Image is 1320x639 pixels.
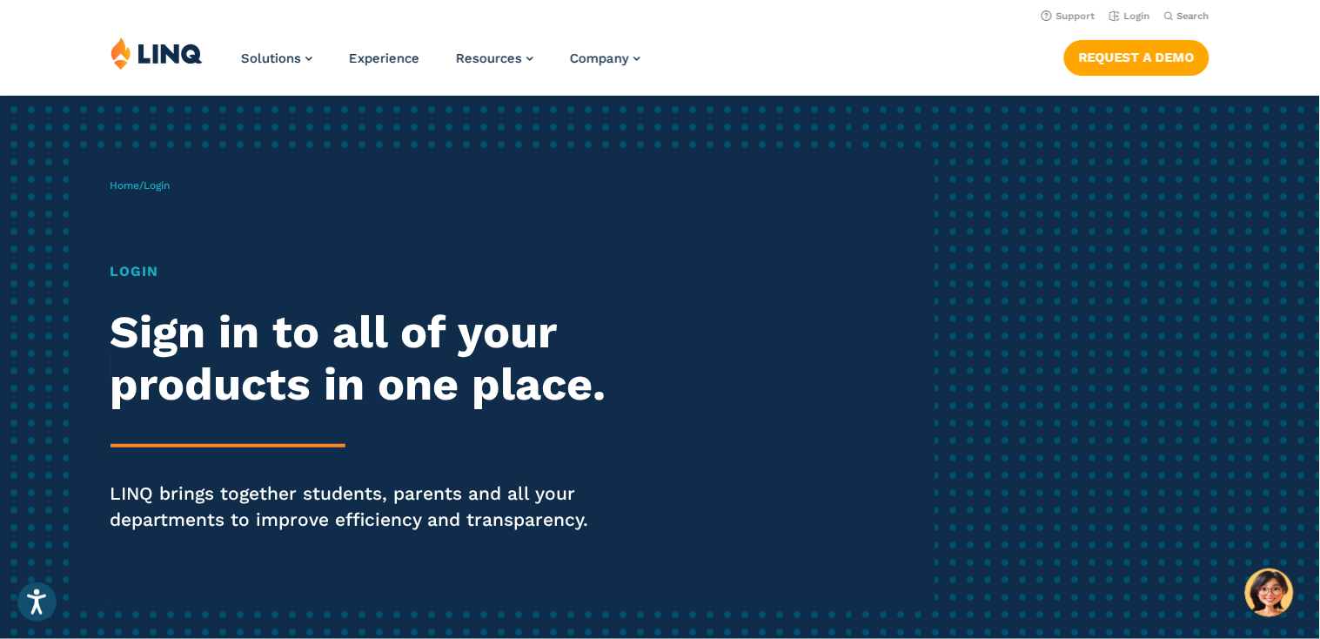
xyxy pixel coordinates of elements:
[349,50,419,66] a: Experience
[570,50,640,66] a: Company
[1245,568,1294,617] button: Hello, have a question? Let’s chat.
[456,50,533,66] a: Resources
[241,50,301,66] span: Solutions
[1177,10,1209,22] span: Search
[111,481,619,533] p: LINQ brings together students, parents and all your departments to improve efficiency and transpa...
[111,37,203,70] img: LINQ | K‑12 Software
[1064,37,1209,75] nav: Button Navigation
[570,50,629,66] span: Company
[1064,40,1209,75] a: Request a Demo
[144,179,171,192] span: Login
[111,179,171,192] span: /
[111,261,619,282] h1: Login
[241,50,312,66] a: Solutions
[111,179,140,192] a: Home
[1042,10,1096,22] a: Support
[1109,10,1150,22] a: Login
[1164,10,1209,23] button: Open Search Bar
[241,37,640,94] nav: Primary Navigation
[456,50,522,66] span: Resources
[111,306,619,411] h2: Sign in to all of your products in one place.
